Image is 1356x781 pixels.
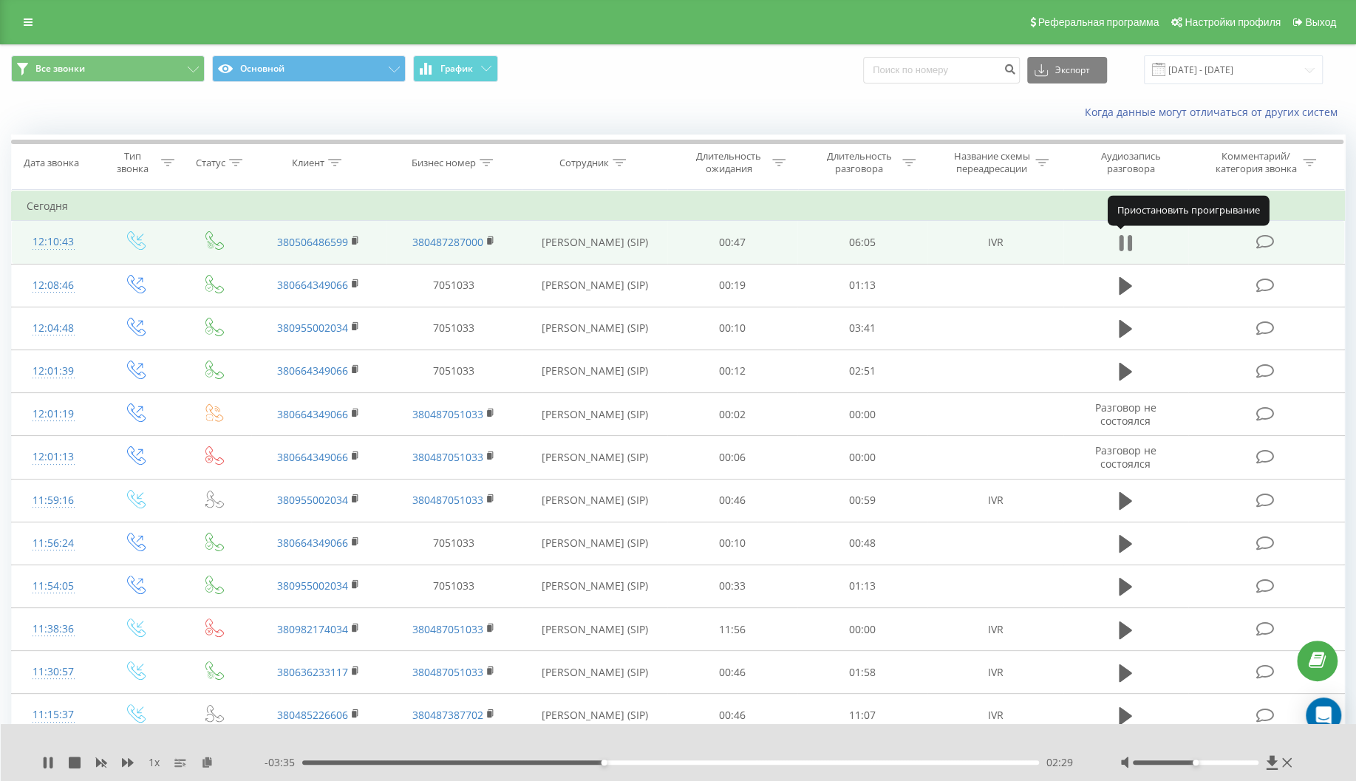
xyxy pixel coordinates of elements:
[522,221,667,264] td: [PERSON_NAME] (SIP)
[667,608,797,651] td: 11:56
[797,694,927,737] td: 11:07
[667,479,797,522] td: 00:46
[820,150,899,175] div: Длительность разговора
[412,622,483,636] a: 380487051033
[277,278,348,292] a: 380664349066
[797,349,927,392] td: 02:51
[27,658,80,686] div: 11:30:57
[927,651,1063,694] td: IVR
[667,349,797,392] td: 00:12
[1046,755,1073,770] span: 02:29
[927,694,1063,737] td: IVR
[601,760,607,765] div: Accessibility label
[277,536,348,550] a: 380664349066
[667,393,797,436] td: 00:02
[413,55,498,82] button: График
[927,608,1063,651] td: IVR
[797,522,927,565] td: 00:48
[667,522,797,565] td: 00:10
[559,157,609,169] div: Сотрудник
[440,64,473,74] span: График
[27,400,80,429] div: 12:01:19
[522,436,667,479] td: [PERSON_NAME] (SIP)
[386,307,522,349] td: 7051033
[277,665,348,679] a: 380636233117
[522,651,667,694] td: [PERSON_NAME] (SIP)
[667,436,797,479] td: 00:06
[386,565,522,607] td: 7051033
[522,479,667,522] td: [PERSON_NAME] (SIP)
[667,565,797,607] td: 00:33
[277,622,348,636] a: 380982174034
[27,572,80,601] div: 11:54:05
[27,700,80,729] div: 11:15:37
[797,479,927,522] td: 00:59
[797,221,927,264] td: 06:05
[797,651,927,694] td: 01:58
[412,235,483,249] a: 380487287000
[27,357,80,386] div: 12:01:39
[12,191,1345,221] td: Сегодня
[1085,105,1345,119] a: Когда данные могут отличаться от других систем
[522,264,667,307] td: [PERSON_NAME] (SIP)
[27,314,80,343] div: 12:04:48
[667,651,797,694] td: 00:46
[412,407,483,421] a: 380487051033
[277,708,348,722] a: 380485226606
[27,486,80,515] div: 11:59:16
[522,393,667,436] td: [PERSON_NAME] (SIP)
[265,755,302,770] span: - 03:35
[277,321,348,335] a: 380955002034
[27,271,80,300] div: 12:08:46
[522,694,667,737] td: [PERSON_NAME] (SIP)
[1095,443,1156,471] span: Разговор не состоялся
[277,364,348,378] a: 380664349066
[1213,150,1299,175] div: Комментарий/категория звонка
[797,608,927,651] td: 00:00
[27,443,80,471] div: 12:01:13
[1305,16,1336,28] span: Выход
[1095,400,1156,428] span: Разговор не состоялся
[27,615,80,644] div: 11:38:36
[1027,57,1107,83] button: Экспорт
[277,579,348,593] a: 380955002034
[522,565,667,607] td: [PERSON_NAME] (SIP)
[927,221,1063,264] td: IVR
[522,307,667,349] td: [PERSON_NAME] (SIP)
[24,157,79,169] div: Дата звонка
[292,157,324,169] div: Клиент
[277,493,348,507] a: 380955002034
[667,221,797,264] td: 00:47
[412,665,483,679] a: 380487051033
[277,450,348,464] a: 380664349066
[667,307,797,349] td: 00:10
[797,264,927,307] td: 01:13
[667,694,797,737] td: 00:46
[667,264,797,307] td: 00:19
[863,57,1020,83] input: Поиск по номеру
[927,479,1063,522] td: IVR
[412,450,483,464] a: 380487051033
[27,529,80,558] div: 11:56:24
[522,608,667,651] td: [PERSON_NAME] (SIP)
[797,393,927,436] td: 00:00
[196,157,225,169] div: Статус
[412,493,483,507] a: 380487051033
[149,755,160,770] span: 1 x
[386,349,522,392] td: 7051033
[797,436,927,479] td: 00:00
[689,150,769,175] div: Длительность ожидания
[1185,16,1281,28] span: Настройки профиля
[108,150,157,175] div: Тип звонка
[1193,760,1199,765] div: Accessibility label
[386,264,522,307] td: 7051033
[953,150,1032,175] div: Название схемы переадресации
[797,307,927,349] td: 03:41
[1083,150,1179,175] div: Аудиозапись разговора
[1306,698,1341,733] div: Open Intercom Messenger
[797,565,927,607] td: 01:13
[522,522,667,565] td: [PERSON_NAME] (SIP)
[1038,16,1159,28] span: Реферальная программа
[386,522,522,565] td: 7051033
[11,55,205,82] button: Все звонки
